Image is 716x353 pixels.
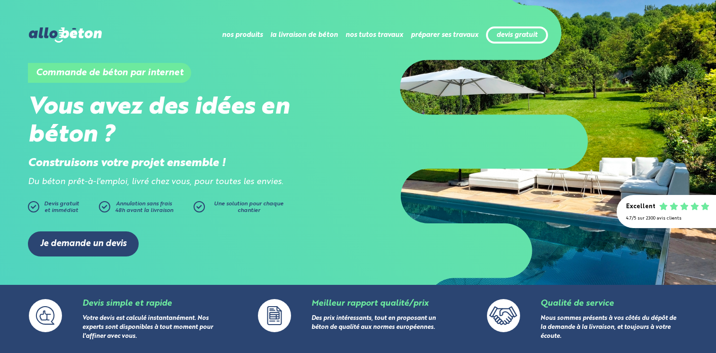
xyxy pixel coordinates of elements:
div: Excellent [626,203,655,211]
li: la livraison de béton [270,24,338,46]
a: Meilleur rapport qualité/prix [311,300,428,308]
li: nos produits [222,24,263,46]
li: nos tutos travaux [345,24,403,46]
a: devis gratuit [496,31,538,39]
h2: Vous avez des idées en béton ? [28,94,358,150]
a: Devis simple et rapide [82,300,172,308]
li: préparer ses travaux [411,24,478,46]
h1: Commande de béton par internet [28,63,191,83]
a: Annulation sans frais48h avant la livraison [99,201,194,217]
span: Annulation sans frais 48h avant la livraison [115,201,173,213]
a: Nous sommes présents à vos côtés du dépôt de la demande à la livraison, et toujours à votre écoute. [540,315,676,339]
span: Une solution pour chaque chantier [214,201,283,213]
a: Devis gratuitet immédiat [28,201,94,217]
a: Des prix intéressants, tout en proposant un béton de qualité aux normes européennes. [311,315,436,330]
a: Une solution pour chaque chantier [194,201,288,217]
a: Qualité de service [540,300,614,308]
img: allobéton [29,27,102,43]
div: 4.7/5 sur 2300 avis clients [626,216,707,221]
strong: Construisons votre projet ensemble ! [28,158,226,169]
span: Devis gratuit et immédiat [44,201,79,213]
a: Je demande un devis [28,231,139,256]
a: Votre devis est calculé instantanément. Nos experts sont disponibles à tout moment pour l'affiner... [82,315,213,339]
i: Du béton prêt-à-l'emploi, livré chez vous, pour toutes les envies. [28,178,283,186]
